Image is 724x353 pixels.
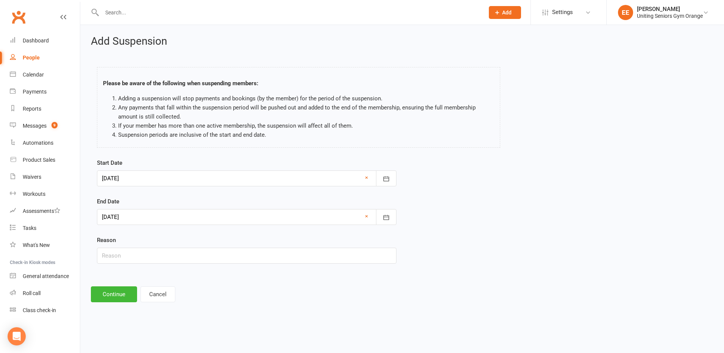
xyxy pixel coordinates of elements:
label: End Date [97,197,119,206]
button: Continue [91,286,137,302]
a: Payments [10,83,80,100]
div: Dashboard [23,37,49,44]
li: Adding a suspension will stop payments and bookings (by the member) for the period of the suspens... [118,94,494,103]
div: Uniting Seniors Gym Orange [637,12,703,19]
h2: Add Suspension [91,36,713,47]
input: Search... [100,7,479,18]
div: Workouts [23,191,45,197]
button: Cancel [140,286,175,302]
a: Automations [10,134,80,152]
div: Automations [23,140,53,146]
a: Clubworx [9,8,28,27]
div: General attendance [23,273,69,279]
a: Roll call [10,285,80,302]
div: Assessments [23,208,60,214]
a: Assessments [10,203,80,220]
a: Tasks [10,220,80,237]
div: Reports [23,106,41,112]
li: If your member has more than one active membership, the suspension will affect all of them. [118,121,494,130]
div: Payments [23,89,47,95]
div: Class check-in [23,307,56,313]
li: Suspension periods are inclusive of the start and end date. [118,130,494,139]
span: Settings [552,4,573,21]
a: What's New [10,237,80,254]
div: Messages [23,123,47,129]
span: 9 [51,122,58,128]
span: Add [502,9,512,16]
a: Workouts [10,186,80,203]
li: Any payments that fall within the suspension period will be pushed out and added to the end of th... [118,103,494,121]
a: Class kiosk mode [10,302,80,319]
button: Add [489,6,521,19]
div: People [23,55,40,61]
a: Messages 9 [10,117,80,134]
label: Reason [97,236,116,245]
a: People [10,49,80,66]
a: Waivers [10,169,80,186]
a: Dashboard [10,32,80,49]
div: EE [618,5,633,20]
a: × [365,212,368,221]
a: × [365,173,368,182]
a: Product Sales [10,152,80,169]
div: Calendar [23,72,44,78]
div: What's New [23,242,50,248]
input: Reason [97,248,396,264]
div: Roll call [23,290,41,296]
div: Waivers [23,174,41,180]
label: Start Date [97,158,122,167]
div: Open Intercom Messenger [8,327,26,345]
a: Reports [10,100,80,117]
div: [PERSON_NAME] [637,6,703,12]
a: Calendar [10,66,80,83]
strong: Please be aware of the following when suspending members: [103,80,258,87]
a: General attendance kiosk mode [10,268,80,285]
div: Product Sales [23,157,55,163]
div: Tasks [23,225,36,231]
